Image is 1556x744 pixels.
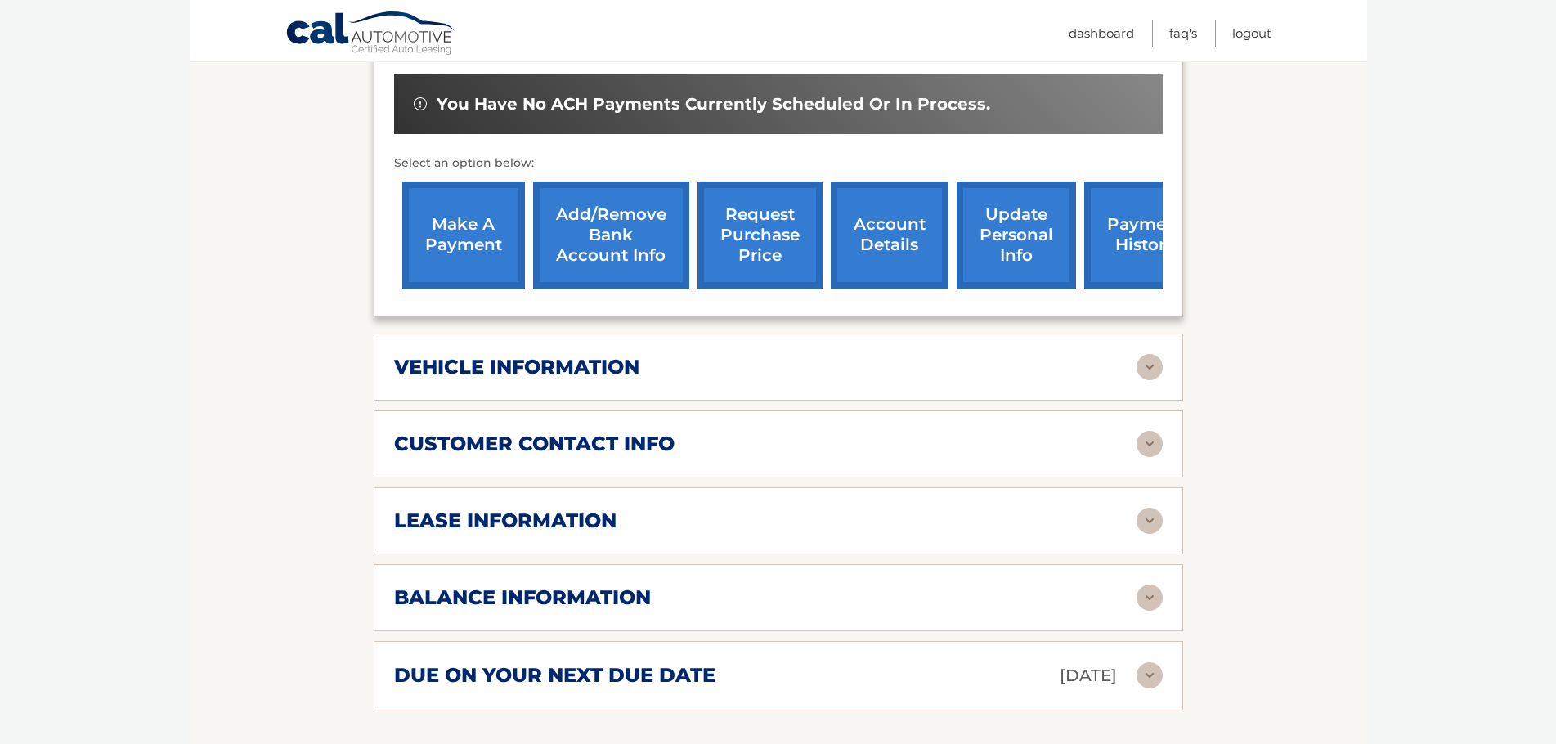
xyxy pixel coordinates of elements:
[394,585,651,610] h2: balance information
[697,182,823,289] a: request purchase price
[394,663,715,688] h2: due on your next due date
[1060,661,1117,690] p: [DATE]
[1137,431,1163,457] img: accordion-rest.svg
[394,154,1163,173] p: Select an option below:
[1232,20,1271,47] a: Logout
[394,432,675,456] h2: customer contact info
[1137,508,1163,534] img: accordion-rest.svg
[1137,585,1163,611] img: accordion-rest.svg
[533,182,689,289] a: Add/Remove bank account info
[957,182,1076,289] a: update personal info
[1069,20,1134,47] a: Dashboard
[414,97,427,110] img: alert-white.svg
[394,509,617,533] h2: lease information
[1137,662,1163,688] img: accordion-rest.svg
[831,182,948,289] a: account details
[1137,354,1163,380] img: accordion-rest.svg
[1084,182,1207,289] a: payment history
[437,94,990,114] span: You have no ACH payments currently scheduled or in process.
[285,11,457,58] a: Cal Automotive
[402,182,525,289] a: make a payment
[1169,20,1197,47] a: FAQ's
[394,355,639,379] h2: vehicle information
